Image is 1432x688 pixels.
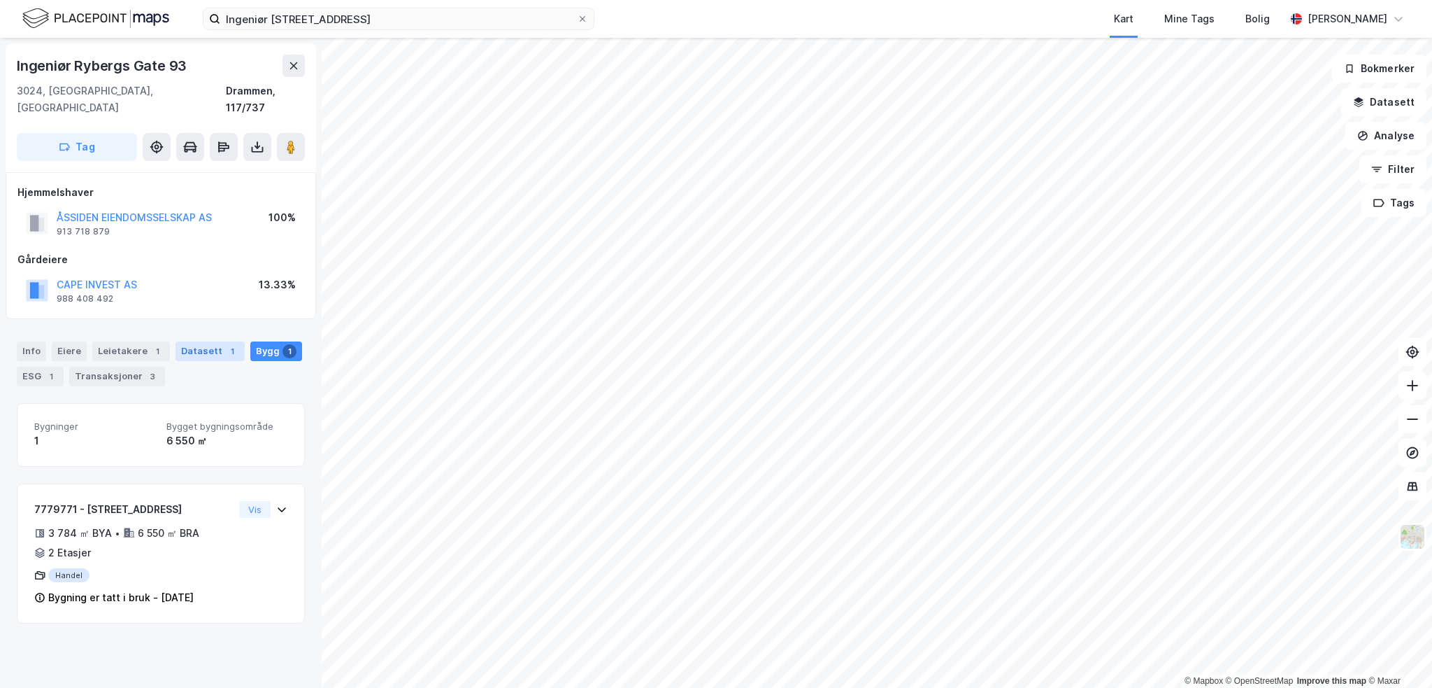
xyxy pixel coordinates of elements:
[17,55,189,77] div: Ingeniør Rybergs Gate 93
[44,370,58,384] div: 1
[282,344,296,358] div: 1
[17,367,64,386] div: ESG
[1399,524,1426,550] img: Z
[166,433,287,449] div: 6 550 ㎡
[166,421,287,433] span: Bygget bygningsområde
[145,370,159,384] div: 3
[17,342,46,361] div: Info
[48,589,194,606] div: Bygning er tatt i bruk - [DATE]
[57,226,110,237] div: 913 718 879
[48,525,112,542] div: 3 784 ㎡ BYA
[48,545,91,561] div: 2 Etasjer
[250,342,302,361] div: Bygg
[1297,676,1366,686] a: Improve this map
[138,525,199,542] div: 6 550 ㎡ BRA
[220,8,577,29] input: Søk på adresse, matrikkel, gårdeiere, leietakere eller personer
[34,433,155,449] div: 1
[1226,676,1294,686] a: OpenStreetMap
[150,344,164,358] div: 1
[268,209,296,226] div: 100%
[1332,55,1426,83] button: Bokmerker
[52,342,87,361] div: Eiere
[22,6,169,31] img: logo.f888ab2527a4732fd821a326f86c7f29.svg
[1362,621,1432,688] iframe: Chat Widget
[1362,621,1432,688] div: Kontrollprogram for chat
[1345,122,1426,150] button: Analyse
[17,133,137,161] button: Tag
[259,276,296,293] div: 13.33%
[57,293,113,304] div: 988 408 492
[17,184,304,201] div: Hjemmelshaver
[17,83,226,116] div: 3024, [GEOGRAPHIC_DATA], [GEOGRAPHIC_DATA]
[115,528,120,539] div: •
[1359,155,1426,183] button: Filter
[92,342,170,361] div: Leietakere
[1164,10,1215,27] div: Mine Tags
[1361,189,1426,217] button: Tags
[1341,88,1426,116] button: Datasett
[1308,10,1387,27] div: [PERSON_NAME]
[176,342,245,361] div: Datasett
[239,501,271,518] button: Vis
[1114,10,1133,27] div: Kart
[34,501,234,518] div: 7779771 - [STREET_ADDRESS]
[225,344,239,358] div: 1
[34,421,155,433] span: Bygninger
[69,367,165,386] div: Transaksjoner
[17,251,304,268] div: Gårdeiere
[226,83,305,116] div: Drammen, 117/737
[1245,10,1270,27] div: Bolig
[1184,676,1223,686] a: Mapbox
